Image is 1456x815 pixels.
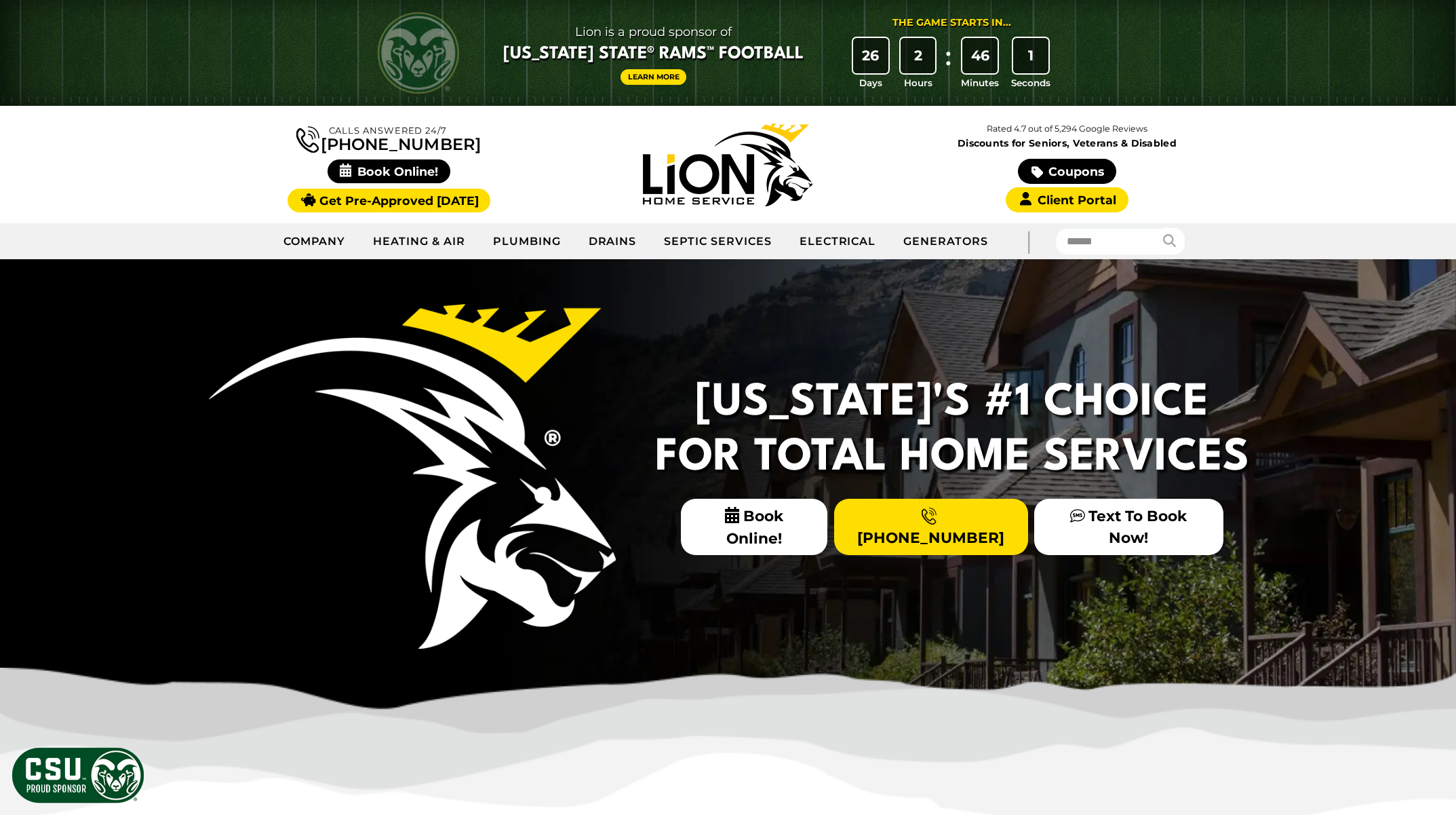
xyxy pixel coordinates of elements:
a: Learn More [621,69,687,85]
span: Lion is a proud sponsor of [503,21,804,43]
a: Electrical [786,225,890,259]
a: Coupons [1018,159,1116,184]
div: 26 [853,38,888,73]
p: Rated 4.7 out of 5,294 Google Reviews [897,121,1236,136]
span: Seconds [1011,76,1050,90]
span: Minutes [961,76,999,90]
a: Drains [575,225,651,259]
a: [PHONE_NUMBER] [834,499,1028,554]
span: Book Online! [681,499,828,555]
span: [US_STATE] State® Rams™ Football [503,43,804,66]
div: 46 [962,38,998,73]
a: Generators [890,225,1002,259]
img: Lion Home Service [643,124,812,206]
a: Get Pre-Approved [DATE] [288,189,490,212]
div: 2 [901,38,936,73]
a: Heating & Air [359,225,479,259]
a: Plumbing [479,225,575,259]
img: CSU Rams logo [378,12,459,94]
div: 1 [1013,38,1048,73]
div: The Game Starts in... [892,16,1011,31]
a: Client Portal [1006,187,1128,212]
div: | [1002,223,1056,259]
a: Text To Book Now! [1034,499,1223,554]
h2: [US_STATE]'s #1 Choice For Total Home Services [647,376,1257,485]
span: Book Online! [328,159,450,183]
img: CSU Sponsor Badge [10,746,146,805]
a: Septic Services [650,225,785,259]
div: : [941,38,955,90]
a: Company [270,225,360,259]
span: Hours [904,76,932,90]
span: Discounts for Seniors, Veterans & Disabled [901,138,1234,148]
a: [PHONE_NUMBER] [296,124,481,153]
span: Days [859,76,882,90]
